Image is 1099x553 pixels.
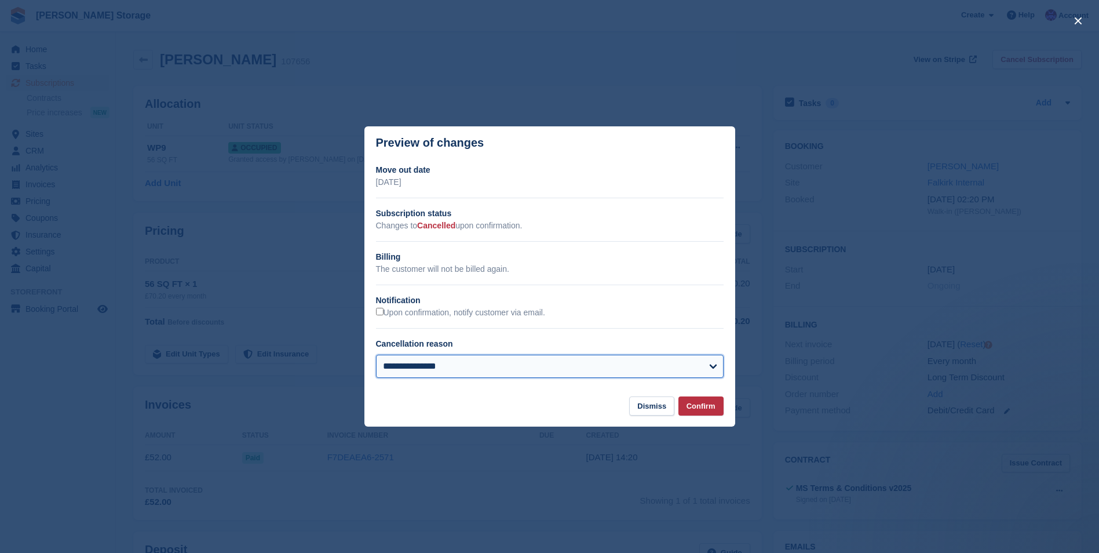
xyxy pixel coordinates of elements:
[1069,12,1087,30] button: close
[376,136,484,150] p: Preview of changes
[376,176,724,188] p: [DATE]
[376,308,545,318] label: Upon confirmation, notify customer via email.
[376,263,724,275] p: The customer will not be billed again.
[376,251,724,263] h2: Billing
[376,220,724,232] p: Changes to upon confirmation.
[376,308,384,315] input: Upon confirmation, notify customer via email.
[629,396,674,416] button: Dismiss
[376,208,724,220] h2: Subscription status
[376,294,724,307] h2: Notification
[376,164,724,176] h2: Move out date
[678,396,724,416] button: Confirm
[376,339,453,348] label: Cancellation reason
[417,221,455,230] span: Cancelled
